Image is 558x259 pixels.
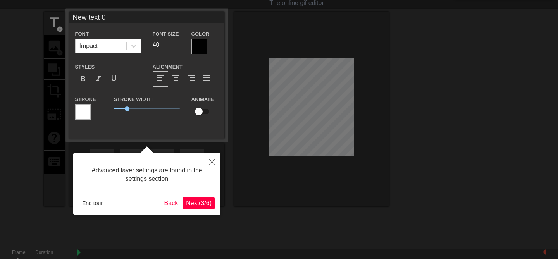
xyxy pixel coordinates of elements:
span: Next ( 3 / 6 ) [186,200,212,206]
button: Back [161,197,181,209]
button: Next [183,197,215,209]
button: End tour [79,197,106,209]
button: Close [203,153,220,170]
div: Advanced layer settings are found in the settings section [79,158,215,191]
